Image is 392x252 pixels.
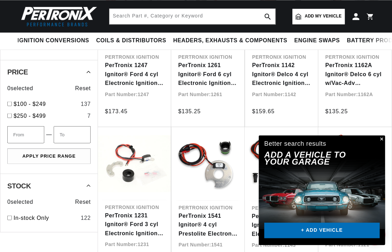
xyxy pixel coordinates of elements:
div: 137 [81,99,91,108]
summary: Headers, Exhausts & Components [170,33,291,49]
a: In-stock Only [14,213,78,222]
span: $100 - $249 [14,101,46,107]
span: Price [7,68,28,75]
summary: Coils & Distributors [93,33,170,49]
span: Reset [75,197,91,206]
a: PerTronix 1261 Ignitor® Ford 6 cyl Electronic Ignition Conversion Kit [178,60,237,87]
span: Add my vehicle [305,13,341,20]
span: $250 - $499 [14,113,46,118]
button: Apply Price Range [7,148,91,164]
span: Ignition Conversions [17,37,89,44]
span: Coils & Distributors [96,37,166,44]
span: 0 selected [7,84,33,93]
div: Better search results [264,139,326,149]
span: — [46,130,52,139]
div: 122 [81,213,91,222]
span: Reset [75,84,91,93]
span: Stock [7,182,31,189]
a: PerTronix 1143 Ignitor® Delco 4 cyl Electronic Ignition Conversion Kit [252,211,311,238]
button: search button [260,9,275,24]
a: PerTronix 1231 Ignitor® Ford 3 cyl Electronic Ignition Conversion Kit [105,211,164,238]
input: From [7,126,44,143]
button: Close [377,135,385,144]
span: Headers, Exhausts & Components [173,37,287,44]
a: PerTronix 1142 Ignitor® Delco 4 cyl Electronic Ignition Conversion Kit [252,60,311,87]
a: + ADD VEHICLE [264,223,379,238]
img: Pertronix [17,4,98,28]
span: 0 selected [7,197,33,206]
a: PerTronix 1247 Ignitor® Ford 4 cyl Electronic Ignition Conversion Kit [105,60,164,87]
a: PerTronix 1162A Ignitor® Delco 6 cyl w/Vac-Adv Electronic Ignition Conversion Kit [325,60,384,87]
summary: Ignition Conversions [17,33,93,49]
h2: Add A VEHICLE to your garage [264,151,362,166]
input: To [54,126,91,143]
span: Engine Swaps [294,37,340,44]
a: Add my vehicle [292,9,345,24]
div: 7 [87,111,91,120]
summary: Engine Swaps [291,33,343,49]
a: PerTronix 1541 Ignitor® 4 cyl Prestolite Electronic Ignition Conversion Kit [178,211,238,238]
input: Search Part #, Category or Keyword [109,9,275,24]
